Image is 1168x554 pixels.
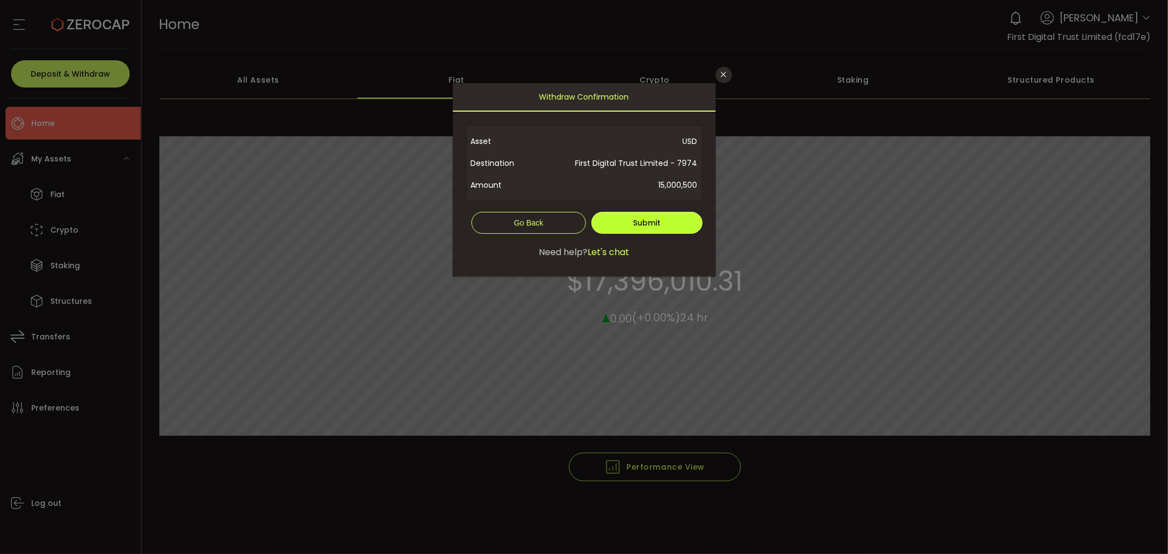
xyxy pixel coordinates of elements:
div: dialog [453,83,716,276]
span: Go Back [514,218,544,227]
span: Destination [471,152,540,174]
span: Asset [471,130,540,152]
button: Submit [591,212,702,234]
button: Go Back [471,212,586,234]
span: Need help? [539,246,588,259]
span: Submit [633,217,660,228]
span: USD [540,130,698,152]
span: Amount [471,174,540,196]
button: Close [716,67,732,83]
span: 15,000,500 [540,174,698,196]
span: Let's chat [588,246,629,259]
iframe: Chat Widget [1113,501,1168,554]
span: Withdraw Confirmation [539,83,629,111]
span: First Digital Trust Limited - 7974 [540,152,698,174]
